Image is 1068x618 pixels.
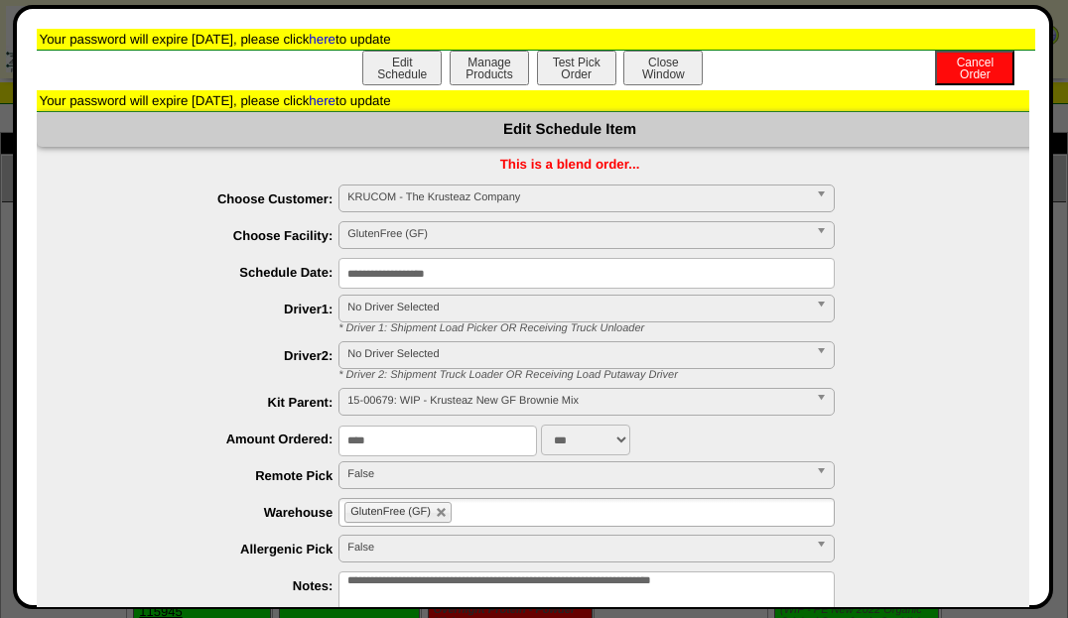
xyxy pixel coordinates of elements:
label: Choose Facility: [76,228,339,243]
button: CancelOrder [935,51,1014,85]
a: CloseWindow [621,66,705,81]
label: Remote Pick [76,468,339,483]
button: ManageProducts [450,51,529,85]
label: Schedule Date: [76,265,339,280]
span: No Driver Selected [347,296,808,319]
a: here [309,32,335,47]
label: Driver1: [76,302,339,316]
label: Amount Ordered: [76,432,339,446]
span: GlutenFree (GF) [347,222,808,246]
button: EditSchedule [362,51,442,85]
label: Notes: [76,578,339,593]
span: False [347,536,808,559]
span: False [347,462,808,486]
span: GlutenFree (GF) [350,506,431,518]
span: KRUCOM - The Krusteaz Company [347,185,808,209]
button: Test PickOrder [537,51,616,85]
label: Kit Parent: [76,395,339,410]
a: here [309,93,335,108]
span: No Driver Selected [347,342,808,366]
button: CloseWindow [623,51,703,85]
label: Choose Customer: [76,191,339,206]
label: Warehouse [76,505,339,520]
div: Your password will expire [DATE], please click to update [37,29,1036,51]
label: Driver2: [76,348,339,363]
label: Allergenic Pick [76,542,339,556]
span: 15-00679: WIP - Krusteaz New GF Brownie Mix [347,389,808,413]
div: Your password will expire [DATE], please click to update [37,90,1036,112]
